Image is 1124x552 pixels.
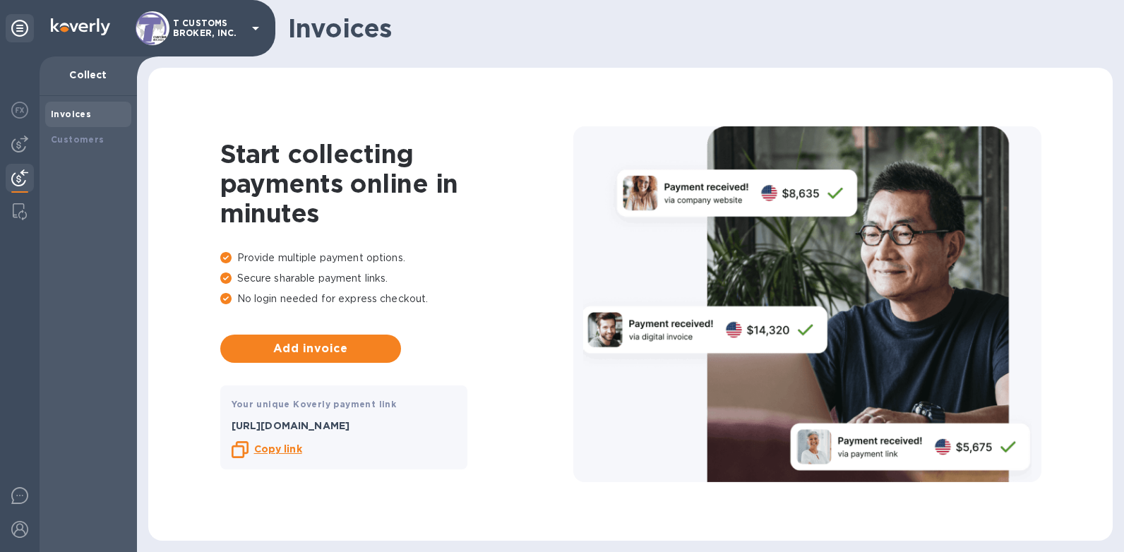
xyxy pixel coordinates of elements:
[220,335,401,363] button: Add invoice
[220,251,573,265] p: Provide multiple payment options.
[232,399,397,409] b: Your unique Koverly payment link
[11,102,28,119] img: Foreign exchange
[220,271,573,286] p: Secure sharable payment links.
[51,18,110,35] img: Logo
[220,292,573,306] p: No login needed for express checkout.
[51,109,91,119] b: Invoices
[51,68,126,82] p: Collect
[173,18,244,38] p: T CUSTOMS BROKER, INC.
[220,139,573,228] h1: Start collecting payments online in minutes
[6,14,34,42] div: Unpin categories
[232,340,390,357] span: Add invoice
[288,13,1101,43] h1: Invoices
[51,134,104,145] b: Customers
[232,419,456,433] p: [URL][DOMAIN_NAME]
[254,443,302,455] b: Copy link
